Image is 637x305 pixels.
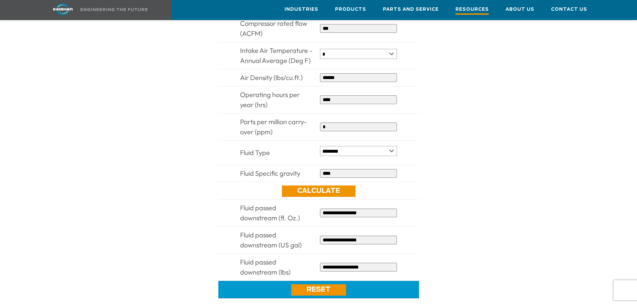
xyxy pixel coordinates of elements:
[291,284,346,296] a: Reset
[383,0,439,18] a: Parts and Service
[285,0,318,18] a: Industries
[285,6,318,13] span: Industries
[455,6,489,15] span: Resources
[240,118,307,136] span: Parts per million carry-over (ppm)
[240,90,300,109] span: Operating hours per year (hrs)
[551,0,587,18] a: Contact Us
[38,3,88,15] img: kaishan logo
[335,6,366,13] span: Products
[81,8,147,11] img: Engineering the future
[240,204,300,222] span: Fluid passed downstream (fl. Oz.)
[240,73,303,82] span: Air Density (lbs/cu.ft.)
[335,0,366,18] a: Products
[240,231,302,249] span: Fluid passed downstream (US gal)
[240,258,291,276] span: Fluid passed downstream (lbs)
[455,0,489,20] a: Resources
[282,185,355,197] a: Calculate
[240,148,270,157] span: Fluid Type
[240,46,312,65] span: Intake Air Temperature - Annual Average (Deg F)
[383,6,439,13] span: Parts and Service
[551,6,587,13] span: Contact Us
[506,0,534,18] a: About Us
[506,6,534,13] span: About Us
[240,169,300,177] span: Fluid Specific gravity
